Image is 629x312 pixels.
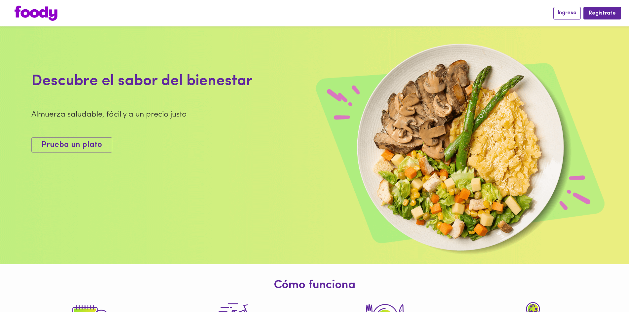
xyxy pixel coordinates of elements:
div: Descubre el sabor del bienestar [31,71,409,92]
span: Ingresa [558,10,577,16]
button: Ingresa [553,7,581,19]
h1: Cómo funciona [5,279,624,292]
div: Almuerza saludable, fácil y a un precio justo [31,109,409,120]
button: Regístrate [583,7,621,19]
span: Prueba un plato [42,140,102,150]
iframe: Messagebird Livechat Widget [591,274,622,305]
span: Regístrate [589,10,616,17]
button: Prueba un plato [31,137,112,153]
img: logo.png [15,6,57,21]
